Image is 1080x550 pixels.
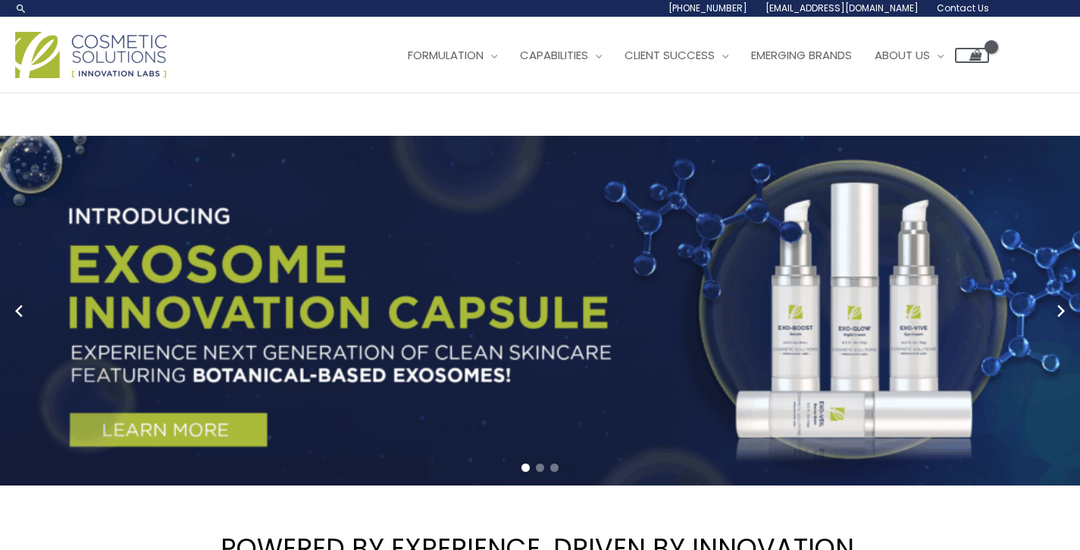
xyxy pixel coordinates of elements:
[765,2,919,14] span: [EMAIL_ADDRESS][DOMAIN_NAME]
[408,47,484,63] span: Formulation
[15,32,167,78] img: Cosmetic Solutions Logo
[937,2,989,14] span: Contact Us
[520,47,588,63] span: Capabilities
[550,464,559,472] span: Go to slide 3
[751,47,852,63] span: Emerging Brands
[740,33,863,78] a: Emerging Brands
[521,464,530,472] span: Go to slide 1
[668,2,747,14] span: [PHONE_NUMBER]
[613,33,740,78] a: Client Success
[385,33,989,78] nav: Site Navigation
[875,47,930,63] span: About Us
[625,47,715,63] span: Client Success
[509,33,613,78] a: Capabilities
[396,33,509,78] a: Formulation
[536,464,544,472] span: Go to slide 2
[8,300,30,322] button: Previous slide
[863,33,955,78] a: About Us
[955,48,989,63] a: View Shopping Cart, empty
[15,2,27,14] a: Search icon link
[1050,300,1072,322] button: Next slide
